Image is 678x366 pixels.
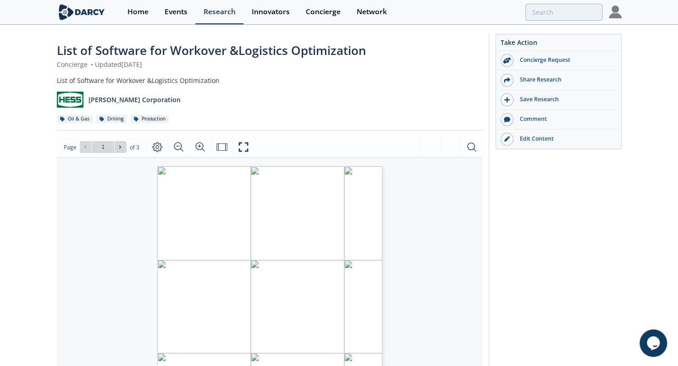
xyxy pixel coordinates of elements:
div: Concierge Updated [DATE] [57,60,482,69]
div: Concierge Request [513,56,616,64]
div: Concierge [306,8,341,16]
img: logo-wide.svg [57,4,107,20]
input: Advanced Search [525,4,602,21]
div: Drilling [96,115,127,123]
div: Share Research [513,76,616,84]
img: Profile [609,5,622,18]
div: Production [131,115,169,123]
a: Edit Content [496,130,621,149]
div: Save Research [513,95,616,104]
iframe: chat widget [639,329,669,357]
span: • [89,60,95,69]
div: Innovators [252,8,290,16]
p: [PERSON_NAME] Corporation [88,95,181,104]
div: List of Software for Workover &Logistics Optimization [57,76,482,85]
span: List of Software for Workover &Logistics Optimization [57,42,366,59]
div: Oil & Gas [57,115,93,123]
div: Research [204,8,236,16]
div: Comment [513,115,616,123]
div: Events [165,8,187,16]
div: Network [357,8,387,16]
div: Home [127,8,149,16]
div: Edit Content [513,135,616,143]
div: Take Action [496,38,621,51]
